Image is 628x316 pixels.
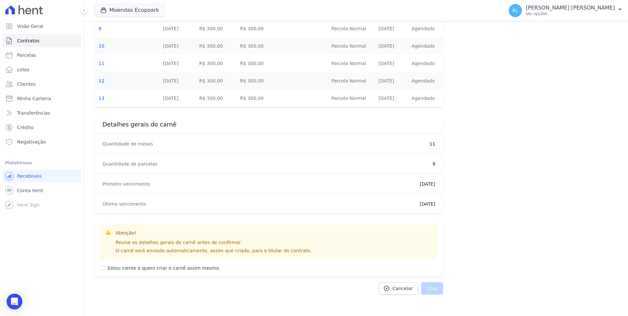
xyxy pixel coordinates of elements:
[236,37,327,55] td: R$ 300,00
[3,121,81,134] a: Crédito
[408,20,443,37] td: Agendado
[236,55,327,72] td: R$ 300,00
[159,72,195,90] td: [DATE]
[102,121,435,128] h3: Detalhes gerais do carnê
[159,55,195,72] td: [DATE]
[408,37,443,55] td: Agendado
[408,90,443,107] td: Agendado
[327,37,375,55] td: Parcela Normal
[327,20,375,37] td: Parcela Normal
[392,285,413,292] span: Cancelar
[3,135,81,148] a: Negativação
[99,78,104,83] a: 12
[236,90,327,107] td: R$ 300,00
[102,141,213,147] dt: Quantidade de meses
[102,161,213,167] dt: Quantidade de parcelas
[3,184,81,197] a: Conta Hent
[375,20,408,37] td: [DATE]
[236,20,327,37] td: R$ 300,00
[17,95,51,102] span: Minha Carteira
[408,55,443,72] td: Agendado
[327,90,375,107] td: Parcela Normal
[102,181,213,187] dt: Primeiro vencimento
[195,55,236,72] td: R$ 300,00
[116,230,312,237] h3: Atenção!
[17,110,50,116] span: Transferências
[99,43,104,49] a: 10
[99,26,101,31] a: 9
[214,181,435,187] dd: [DATE]
[17,23,43,30] span: Visão Geral
[159,37,195,55] td: [DATE]
[17,124,34,131] span: Crédito
[526,11,615,16] p: Ver opções
[159,20,195,37] td: [DATE]
[99,96,104,101] a: 13
[108,265,219,271] label: Estou ciente e quero criar o carnê assim mesmo
[195,90,236,107] td: R$ 300,00
[5,159,78,167] div: Plataformas
[375,72,408,90] td: [DATE]
[3,34,81,47] a: Contratos
[3,92,81,105] a: Minha Carteira
[408,72,443,90] td: Agendado
[421,282,443,295] button: Criar
[214,201,435,207] dd: [DATE]
[17,81,35,87] span: Clientes
[3,169,81,183] a: Recebíveis
[3,49,81,62] a: Parcelas
[17,139,46,145] span: Negativação
[327,72,375,90] td: Parcela Normal
[17,66,30,73] span: Lotes
[95,4,165,16] button: Moendas Ecopoark
[3,78,81,91] a: Clientes
[102,201,213,207] dt: Último vencimento
[195,20,236,37] td: R$ 300,00
[195,37,236,55] td: R$ 300,00
[504,1,628,20] button: RL [PERSON_NAME] [PERSON_NAME] Ver opções
[214,141,435,147] dd: 11
[17,187,43,194] span: Conta Hent
[3,63,81,76] a: Lotes
[379,282,418,295] a: Cancelar
[159,90,195,107] td: [DATE]
[99,61,104,66] a: 11
[327,55,375,72] td: Parcela Normal
[195,72,236,90] td: R$ 300,00
[214,161,435,167] dd: 9
[375,55,408,72] td: [DATE]
[375,37,408,55] td: [DATE]
[375,90,408,107] td: [DATE]
[17,37,39,44] span: Contratos
[236,72,327,90] td: R$ 300,00
[116,239,312,246] p: Revise os detalhes gerais do carnê antes de confirmar.
[17,52,36,58] span: Parcelas
[17,173,42,179] span: Recebíveis
[7,294,22,309] div: Open Intercom Messenger
[3,106,81,120] a: Transferências
[3,20,81,33] a: Visão Geral
[116,247,312,254] p: O carnê será enviado automaticamente, assim que criado, para o titular do contrato.
[526,5,615,11] p: [PERSON_NAME] [PERSON_NAME]
[512,8,518,13] span: RL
